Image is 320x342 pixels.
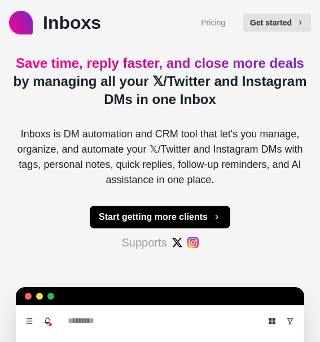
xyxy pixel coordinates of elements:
h2: by managing all your 𝕏/Twitter and Instagram DMs in one Inbox [9,54,311,109]
button: Notifications [38,312,56,330]
a: Pricing [201,17,225,29]
img: # [187,237,199,248]
p: Inboxs [43,9,101,36]
span: Save time, reply faster, and close more deals [16,55,304,71]
button: Board View [263,312,281,330]
p: Inboxs is DM automation and CRM tool that let's you manage, organize, and automate your 𝕏/Twitter... [9,127,311,188]
img: # [172,237,183,248]
button: Get started [243,14,311,32]
button: Menu [20,312,38,330]
button: Start getting more clients [90,206,230,228]
a: logoInboxs [9,9,101,36]
button: Show unread conversations [281,312,299,330]
p: Supports [121,234,166,251]
img: logo [9,11,33,34]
